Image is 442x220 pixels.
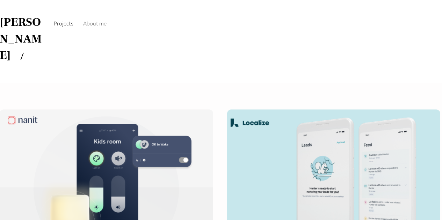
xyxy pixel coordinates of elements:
a: About me [80,12,110,35]
span: Projects [53,20,73,27]
a: / [11,49,24,63]
nav: Site [50,12,392,35]
span: About me [83,20,107,27]
span: / [20,52,24,62]
a: Projects [50,12,77,35]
